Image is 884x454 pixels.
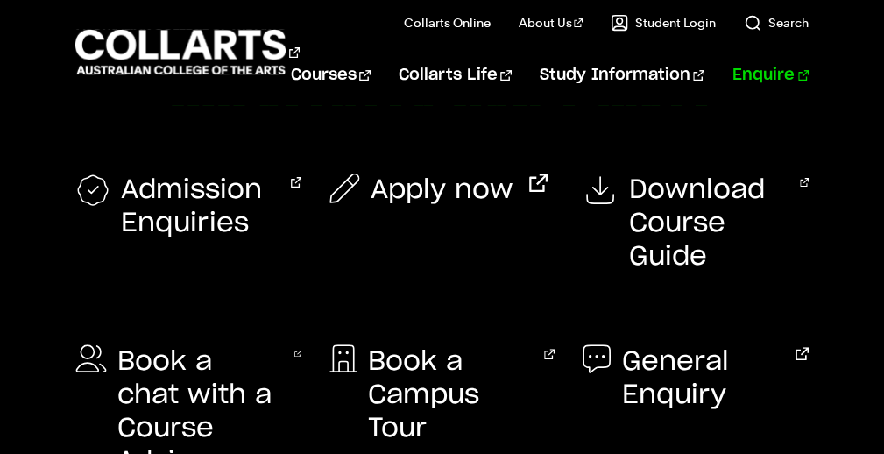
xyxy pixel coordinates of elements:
[368,345,529,445] span: Book a Campus Tour
[583,345,809,412] a: General Enquiry
[732,46,809,104] a: Enquire
[621,345,780,412] span: General Enquiry
[75,27,247,77] div: Go to homepage
[291,46,371,104] a: Courses
[75,174,301,240] a: Admission Enquiries
[329,174,548,207] a: Apply now
[371,174,513,207] span: Apply now
[540,46,704,104] a: Study Information
[611,14,716,32] a: Student Login
[121,174,275,240] span: Admission Enquiries
[404,14,491,32] a: Collarts Online
[329,345,555,445] a: Book a Campus Tour
[583,174,809,273] a: Download Course Guide
[519,14,583,32] a: About Us
[744,14,809,32] a: Search
[399,46,512,104] a: Collarts Life
[628,174,784,273] span: Download Course Guide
